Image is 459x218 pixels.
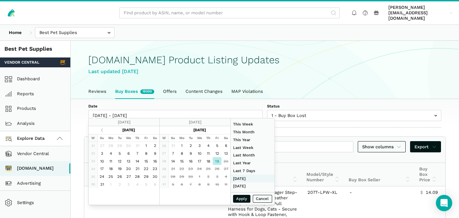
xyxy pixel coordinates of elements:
[115,150,124,157] td: 5
[133,181,142,188] td: 4
[142,142,151,150] td: 1
[222,181,230,188] td: 11
[231,144,275,151] li: Last Week
[124,173,133,181] td: 27
[169,173,177,181] td: 28
[89,142,98,150] td: 31
[98,157,106,165] td: 10
[213,150,222,157] td: 12
[186,157,195,165] td: 16
[222,134,230,142] th: Sa
[231,128,275,136] li: This Month
[115,181,124,188] td: 2
[160,157,169,165] td: 38
[414,144,437,150] span: Export
[159,84,181,99] a: Offers
[181,84,227,99] a: Content Changes
[213,173,222,181] td: 3
[106,134,115,142] th: Mo
[106,173,115,181] td: 25
[231,182,275,190] li: [DATE]
[140,89,154,94] span: New buy boxes in the last week
[436,195,452,211] div: Open Intercom Messenger
[231,174,275,182] li: [DATE]
[142,150,151,157] td: 8
[160,165,169,173] td: 39
[169,165,177,173] td: 21
[115,142,124,150] td: 29
[142,157,151,165] td: 15
[195,165,204,173] td: 24
[231,120,275,128] li: This Week
[89,150,98,157] td: 32
[231,136,275,144] li: This Year
[106,181,115,188] td: 1
[177,134,186,142] th: Mo
[231,167,275,175] li: Last 7 Days
[213,165,222,173] td: 26
[4,27,26,38] a: Home
[222,173,230,181] td: 4
[151,150,159,157] td: 9
[420,190,423,195] span: $
[151,142,159,150] td: 2
[195,181,204,188] td: 8
[111,84,159,99] a: Buy Boxes15000
[195,150,204,157] td: 10
[98,181,106,188] td: 31
[151,134,159,142] th: Sa
[204,157,213,165] td: 18
[133,150,142,157] td: 7
[177,181,186,188] td: 6
[177,173,186,181] td: 29
[88,54,441,66] h1: [DOMAIN_NAME] Product Listing Updates
[204,173,213,181] td: 2
[267,103,441,109] label: Status
[426,190,438,195] span: 14.09
[227,84,267,99] a: MAP Violations
[195,134,204,142] th: We
[160,150,169,157] td: 37
[119,7,340,19] input: Find product by ASIN, name, or model number
[106,142,115,150] td: 28
[151,181,159,188] td: 6
[169,150,177,157] td: 7
[204,181,213,188] td: 9
[195,142,204,150] td: 3
[195,173,204,181] td: 1
[231,159,275,167] li: Last Year
[222,157,230,165] td: 20
[115,157,124,165] td: 12
[213,142,222,150] td: 5
[213,181,222,188] td: 10
[410,141,441,152] a: Export
[124,157,133,165] td: 13
[151,165,159,173] td: 23
[160,181,169,188] td: 41
[4,60,39,65] span: Vendor Central
[106,157,115,165] td: 11
[186,150,195,157] td: 9
[169,181,177,188] td: 5
[177,157,186,165] td: 15
[169,134,177,142] th: Su
[233,195,251,203] button: Apply
[302,163,345,186] th: Model/Style Number: activate to sort column ascending
[88,103,263,109] label: Date
[204,165,213,173] td: 25
[133,142,142,150] td: 31
[358,141,406,152] a: Show columns
[115,134,124,142] th: Tu
[89,134,98,142] th: W
[213,157,222,165] td: 19
[186,165,195,173] td: 23
[7,135,45,143] span: Explore Data
[195,157,204,165] td: 17
[204,150,213,157] td: 11
[344,163,415,186] th: Buy Box Seller: activate to sort column ascending
[124,181,133,188] td: 3
[186,134,195,142] th: Tu
[222,150,230,157] td: 13
[204,142,213,150] td: 4
[124,165,133,173] td: 20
